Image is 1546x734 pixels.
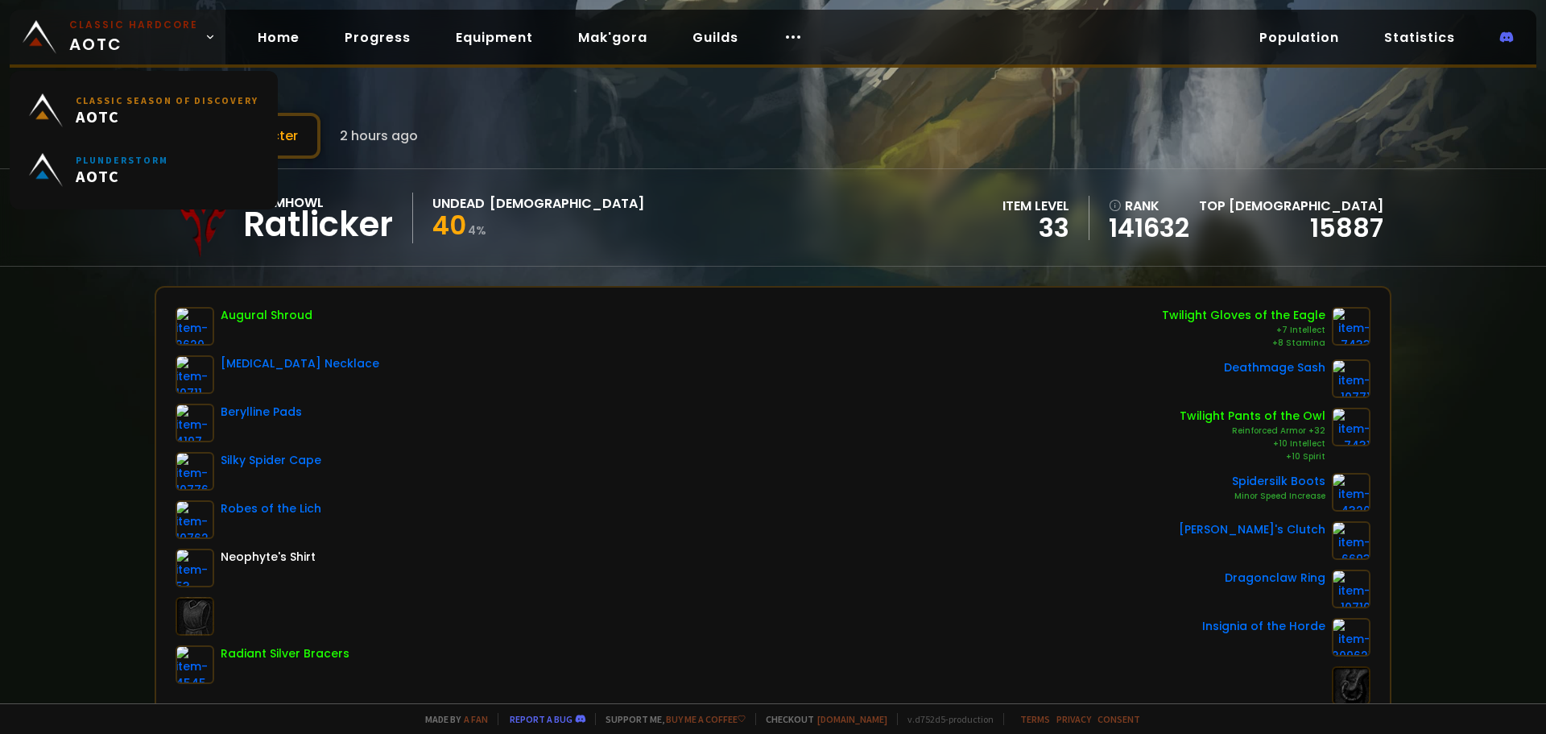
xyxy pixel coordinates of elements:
[565,21,660,54] a: Mak'gora
[221,549,316,566] div: Neophyte's Shirt
[666,713,746,725] a: Buy me a coffee
[1162,324,1325,337] div: +7 Intellect
[221,500,321,517] div: Robes of the Lich
[1109,216,1189,240] a: 141632
[1097,713,1140,725] a: Consent
[1332,408,1370,446] img: item-7431
[1162,337,1325,350] div: +8 Stamina
[221,355,379,372] div: [MEDICAL_DATA] Necklace
[755,713,887,725] span: Checkout
[1332,618,1370,657] img: item-209621
[1002,196,1069,216] div: item level
[897,713,994,725] span: v. d752d5 - production
[1056,713,1091,725] a: Privacy
[1180,437,1325,450] div: +10 Intellect
[1109,196,1189,216] div: rank
[1371,21,1468,54] a: Statistics
[1332,521,1370,560] img: item-6693
[176,549,214,587] img: item-53
[176,307,214,346] img: item-2620
[1180,408,1325,425] div: Twilight Pants of the Owl
[510,713,573,725] a: Report a bug
[19,140,268,200] a: PlunderstormAOTC
[176,404,214,442] img: item-4197
[340,126,418,146] span: 2 hours ago
[176,500,214,539] img: item-10762
[1229,197,1383,215] span: [DEMOGRAPHIC_DATA]
[69,18,198,32] small: Classic Hardcore
[432,207,466,243] span: 40
[1232,473,1325,490] div: Spidersilk Boots
[1020,713,1050,725] a: Terms
[221,452,321,469] div: Silky Spider Cape
[1179,521,1325,538] div: [PERSON_NAME]'s Clutch
[69,18,198,56] span: AOTC
[1180,450,1325,463] div: +10 Spirit
[1224,359,1325,376] div: Deathmage Sash
[468,222,486,238] small: 4 %
[1332,359,1370,398] img: item-10771
[176,355,214,394] img: item-10711
[243,193,393,213] div: Doomhowl
[176,645,214,684] img: item-4545
[1332,473,1370,512] img: item-4320
[19,81,268,140] a: Classic Season of DiscoveryAOTC
[1332,570,1370,608] img: item-10710
[680,21,751,54] a: Guilds
[464,713,488,725] a: a fan
[76,154,168,166] small: Plunderstorm
[817,713,887,725] a: [DOMAIN_NAME]
[1310,209,1383,246] a: 15887
[1225,570,1325,587] div: Dragonclaw Ring
[595,713,746,725] span: Support me,
[1162,307,1325,324] div: Twilight Gloves of the Eagle
[245,21,312,54] a: Home
[76,94,258,106] small: Classic Season of Discovery
[1002,216,1069,240] div: 33
[1202,618,1325,635] div: Insignia of the Horde
[1246,21,1352,54] a: Population
[243,213,393,237] div: Ratlicker
[443,21,546,54] a: Equipment
[76,106,258,126] span: AOTC
[415,713,488,725] span: Made by
[332,21,424,54] a: Progress
[1232,490,1325,503] div: Minor Speed Increase
[1332,307,1370,346] img: item-7433
[76,166,168,186] span: AOTC
[10,10,225,64] a: Classic HardcoreAOTC
[221,404,302,421] div: Berylline Pads
[176,452,214,491] img: item-10776
[221,645,349,662] div: Radiant Silver Bracers
[1180,425,1325,437] div: Reinforced Armor +32
[221,307,312,324] div: Augural Shroud
[432,193,485,214] div: Undead
[1199,196,1383,216] div: Top
[490,193,644,214] div: [DEMOGRAPHIC_DATA]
